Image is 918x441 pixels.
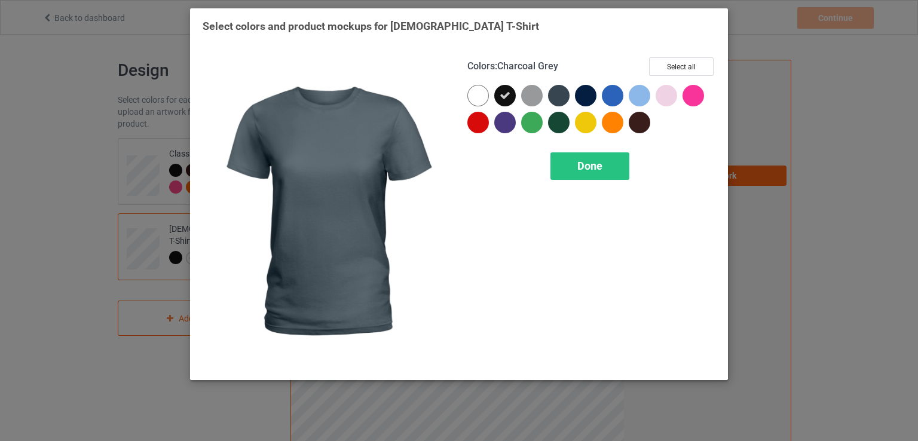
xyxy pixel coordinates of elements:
button: Select all [649,57,714,76]
img: regular.jpg [203,57,451,367]
span: Done [577,160,602,172]
span: Charcoal Grey [497,60,558,72]
span: Colors [467,60,495,72]
h4: : [467,60,558,73]
span: Select colors and product mockups for [DEMOGRAPHIC_DATA] T-Shirt [203,20,539,32]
